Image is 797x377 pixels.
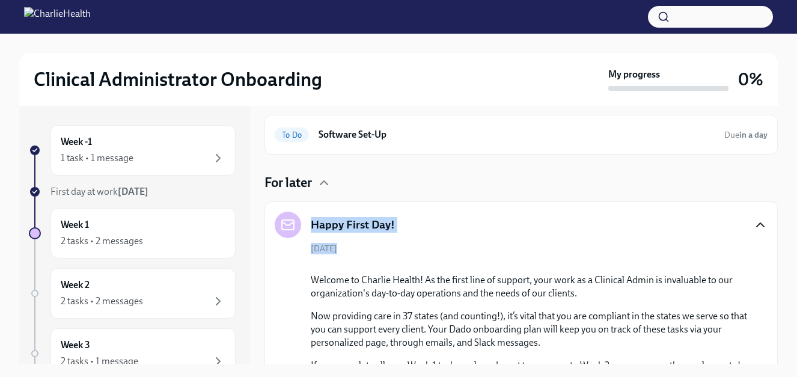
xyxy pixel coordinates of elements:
[319,128,715,141] h6: Software Set-Up
[724,129,768,141] span: August 26th, 2025 10:00
[50,186,148,197] span: First day at work
[739,130,768,140] strong: in a day
[61,218,89,231] h6: Week 1
[311,359,748,372] p: If you complete all your Week 1 tasks early and want to move on to Week 2, you are more than welc...
[61,152,133,165] div: 1 task • 1 message
[34,67,322,91] h2: Clinical Administrator Onboarding
[24,7,91,26] img: CharlieHealth
[311,217,395,233] h5: Happy First Day!
[724,130,768,140] span: Due
[264,174,312,192] h4: For later
[61,295,143,308] div: 2 tasks • 2 messages
[311,243,337,254] span: [DATE]
[29,125,236,176] a: Week -11 task • 1 message
[61,355,138,368] div: 2 tasks • 1 message
[608,68,660,81] strong: My progress
[275,125,768,144] a: To DoSoftware Set-UpDuein a day
[29,185,236,198] a: First day at work[DATE]
[275,130,309,139] span: To Do
[118,186,148,197] strong: [DATE]
[311,274,748,300] p: Welcome to Charlie Health! As the first line of support, your work as a Clinical Admin is invalua...
[61,339,90,352] h6: Week 3
[61,278,90,292] h6: Week 2
[29,208,236,259] a: Week 12 tasks • 2 messages
[311,310,748,349] p: Now providing care in 37 states (and counting!), it’s vital that you are compliant in the states ...
[61,234,143,248] div: 2 tasks • 2 messages
[29,268,236,319] a: Week 22 tasks • 2 messages
[738,69,763,90] h3: 0%
[264,174,778,192] div: For later
[61,135,92,149] h6: Week -1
